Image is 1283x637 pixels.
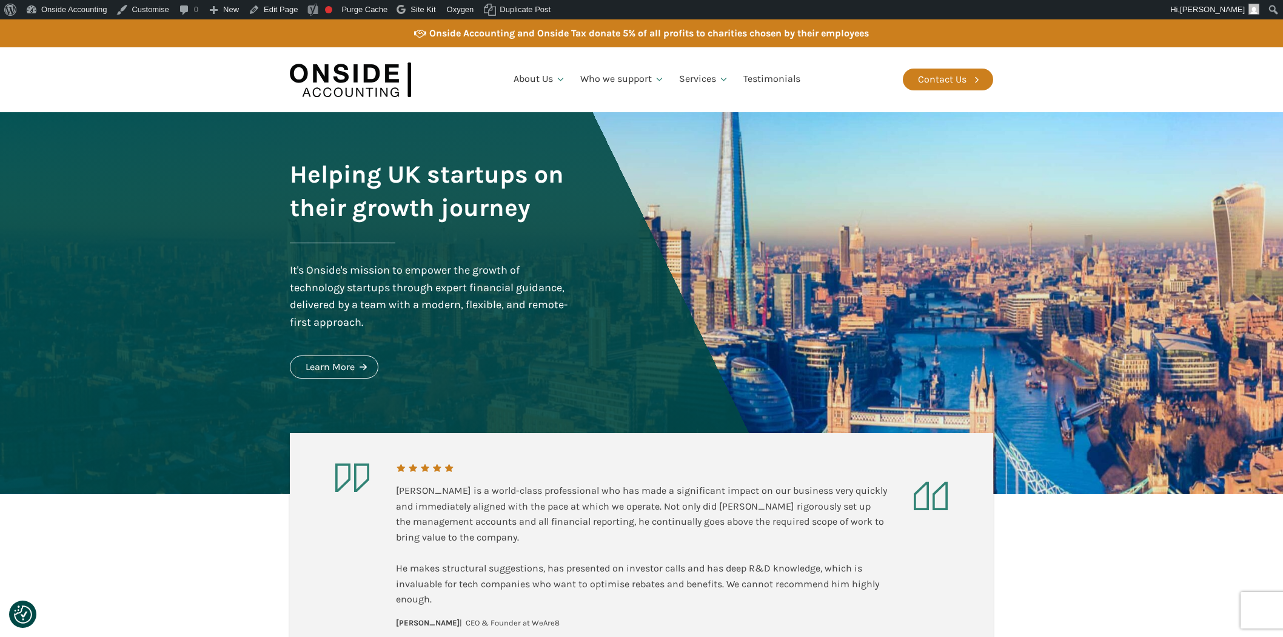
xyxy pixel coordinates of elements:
[290,261,571,331] div: It's Onside's mission to empower the growth of technology startups through expert financial guida...
[290,56,411,103] img: Onside Accounting
[396,618,460,627] b: [PERSON_NAME]
[14,605,32,624] img: Revisit consent button
[410,5,435,14] span: Site Kit
[736,59,808,100] a: Testimonials
[290,158,571,224] h1: Helping UK startups on their growth journey
[396,483,887,607] div: [PERSON_NAME] is a world-class professional who has made a significant impact on our business ver...
[429,25,869,41] div: Onside Accounting and Onside Tax donate 5% of all profits to charities chosen by their employees
[14,605,32,624] button: Consent Preferences
[903,69,993,90] a: Contact Us
[573,59,672,100] a: Who we support
[1180,5,1245,14] span: [PERSON_NAME]
[325,6,332,13] div: Focus keyphrase not set
[918,72,966,87] div: Contact Us
[306,359,355,375] div: Learn More
[396,617,560,630] div: | CEO & Founder at WeAre8
[506,59,573,100] a: About Us
[672,59,736,100] a: Services
[290,356,378,379] a: Learn More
